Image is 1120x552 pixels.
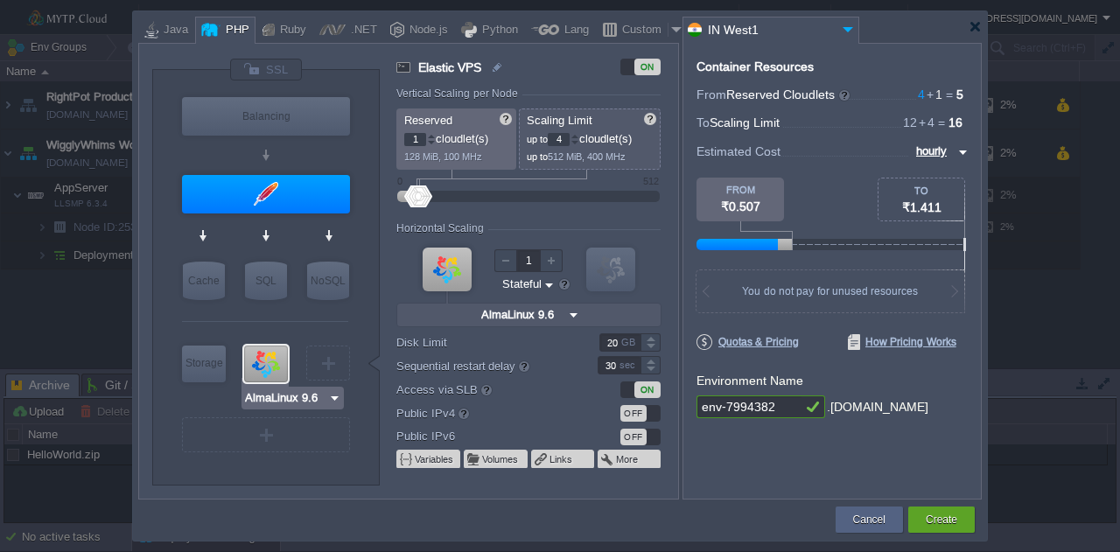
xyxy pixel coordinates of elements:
[620,405,647,422] div: OFF
[396,427,574,445] label: Public IPv6
[182,97,350,136] div: Balancing
[527,114,592,127] span: Scaling Limit
[620,429,647,445] div: OFF
[182,417,350,452] div: Create New Layer
[307,262,349,300] div: NoSQL Databases
[396,403,574,423] label: Public IPv4
[307,262,349,300] div: NoSQL
[917,115,927,129] span: +
[548,151,626,162] span: 512 MiB, 400 MHz
[696,115,710,129] span: To
[404,151,482,162] span: 128 MiB, 100 MHz
[917,115,934,129] span: 4
[956,87,963,101] span: 5
[726,87,851,101] span: Reserved Cloudlets
[721,199,760,213] span: ₹0.507
[853,511,885,528] button: Cancel
[396,380,574,399] label: Access via SLB
[397,176,402,186] div: 0
[182,175,350,213] div: Application Servers
[415,452,455,466] button: Variables
[619,357,639,374] div: sec
[925,87,935,101] span: +
[482,452,520,466] button: Volumes
[696,334,799,350] span: Quotas & Pricing
[878,185,964,196] div: TO
[182,346,226,381] div: Storage
[827,395,928,419] div: .[DOMAIN_NAME]
[183,262,225,300] div: Cache
[245,262,287,300] div: SQL Databases
[696,60,814,73] div: Container Resources
[396,222,488,234] div: Horizontal Scaling
[696,374,803,388] label: Environment Name
[306,346,350,381] div: Create New Layer
[396,356,574,375] label: Sequential restart delay
[158,17,188,44] div: Java
[346,17,377,44] div: .NET
[404,128,510,146] p: cloudlet(s)
[404,17,448,44] div: Node.js
[404,114,452,127] span: Reserved
[926,511,957,528] button: Create
[245,262,287,300] div: SQL
[696,185,784,195] div: FROM
[617,17,668,44] div: Custom
[903,115,917,129] span: 12
[616,452,640,466] button: More
[477,17,518,44] div: Python
[182,97,350,136] div: Load Balancer
[220,17,249,44] div: PHP
[643,176,659,186] div: 512
[559,17,589,44] div: Lang
[182,346,226,382] div: Storage Containers
[918,87,925,101] span: 4
[396,87,522,100] div: Vertical Scaling per Node
[275,17,306,44] div: Ruby
[902,200,941,214] span: ₹1.411
[527,134,548,144] span: up to
[942,87,956,101] span: =
[549,452,574,466] button: Links
[934,115,948,129] span: =
[634,59,661,75] div: ON
[925,87,942,101] span: 1
[634,381,661,398] div: ON
[948,115,962,129] span: 16
[396,333,574,352] label: Disk Limit
[527,151,548,162] span: up to
[696,142,780,161] span: Estimated Cost
[710,115,780,129] span: Scaling Limit
[527,128,654,146] p: cloudlet(s)
[848,334,956,350] span: How Pricing Works
[244,346,288,382] div: Elastic VPS
[621,334,639,351] div: GB
[696,87,726,101] span: From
